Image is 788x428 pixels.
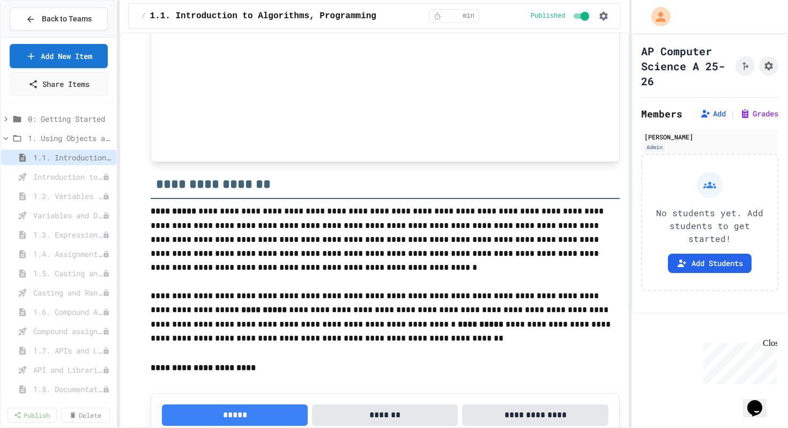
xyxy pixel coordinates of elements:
div: Unpublished [102,231,110,239]
button: Click to see fork details [735,56,755,76]
div: [PERSON_NAME] [644,132,775,142]
a: Delete [61,408,110,423]
a: Share Items [10,72,108,95]
button: Back to Teams [10,8,108,31]
span: Casting and Ranges of variables - Quiz [33,287,102,298]
div: Unpublished [102,250,110,258]
span: 0: Getting Started [28,113,112,124]
span: 1.2. Variables and Data Types [33,190,102,202]
span: 1.8. Documentation with Comments and Preconditions [33,383,102,395]
span: 1.1. Introduction to Algorithms, Programming, and Compilers [150,10,454,23]
span: 1.7. APIs and Libraries [33,345,102,356]
span: 1.1. Introduction to Algorithms, Programming, and Compilers [33,152,112,163]
button: Assignment Settings [759,56,778,76]
a: Publish [8,408,57,423]
span: Compound assignment operators - Quiz [33,326,102,337]
button: Grades [740,108,778,119]
h2: Members [641,106,682,121]
a: Add New Item [10,44,108,68]
span: 1.4. Assignment and Input [33,248,102,260]
button: Add Students [668,254,752,273]
div: Unpublished [102,212,110,219]
div: Chat with us now!Close [4,4,74,68]
h1: AP Computer Science A 25-26 [641,43,731,88]
span: Back to Teams [42,13,92,25]
div: Content is published and visible to students [531,10,591,23]
div: Unpublished [102,328,110,335]
div: Unpublished [102,386,110,393]
div: My Account [640,4,673,29]
div: Unpublished [102,308,110,316]
span: 1.5. Casting and Ranges of Values [33,268,102,279]
span: Introduction to Algorithms, Programming, and Compilers [33,171,102,182]
p: No students yet. Add students to get started! [651,206,769,245]
iframe: chat widget [743,385,777,417]
div: Unpublished [102,347,110,355]
button: Add [700,108,726,119]
div: Unpublished [102,173,110,181]
div: Admin [644,143,665,152]
span: 1. Using Objects and Methods [28,132,112,144]
span: Variables and Data Types - Quiz [33,210,102,221]
span: / [142,12,145,20]
span: 1.6. Compound Assignment Operators [33,306,102,318]
div: Unpublished [102,366,110,374]
span: Published [531,12,566,20]
span: min [463,12,474,20]
iframe: chat widget [699,338,777,384]
div: Unpublished [102,289,110,297]
span: 1.3. Expressions and Output [New] [33,229,102,240]
div: Unpublished [102,193,110,200]
span: API and Libraries - Topic 1.7 [33,364,102,375]
div: Unpublished [102,270,110,277]
span: | [730,107,735,120]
